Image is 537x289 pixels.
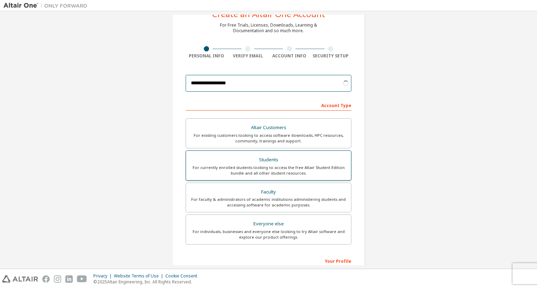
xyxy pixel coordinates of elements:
div: Altair Customers [190,123,347,133]
div: For individuals, businesses and everyone else looking to try Altair software and explore our prod... [190,229,347,240]
div: Everyone else [190,219,347,229]
img: Altair One [3,2,91,9]
div: Cookie Consent [165,273,201,279]
p: © 2025 Altair Engineering, Inc. All Rights Reserved. [93,279,201,285]
img: instagram.svg [54,275,61,283]
div: Verify Email [227,53,269,59]
div: Website Terms of Use [114,273,165,279]
img: altair_logo.svg [2,275,38,283]
div: Account Info [268,53,310,59]
div: Faculty [190,187,347,197]
div: Students [190,155,347,165]
img: youtube.svg [77,275,87,283]
div: For Free Trials, Licenses, Downloads, Learning & Documentation and so much more. [220,22,317,34]
img: facebook.svg [42,275,50,283]
div: Create an Altair One Account [212,10,325,18]
div: For currently enrolled students looking to access the free Altair Student Edition bundle and all ... [190,165,347,176]
div: For faculty & administrators of academic institutions administering students and accessing softwa... [190,197,347,208]
div: Account Type [186,99,351,111]
div: Security Setup [310,53,352,59]
div: Privacy [93,273,114,279]
div: Your Profile [186,255,351,266]
div: Personal Info [186,53,227,59]
div: For existing customers looking to access software downloads, HPC resources, community, trainings ... [190,133,347,144]
img: linkedin.svg [65,275,73,283]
